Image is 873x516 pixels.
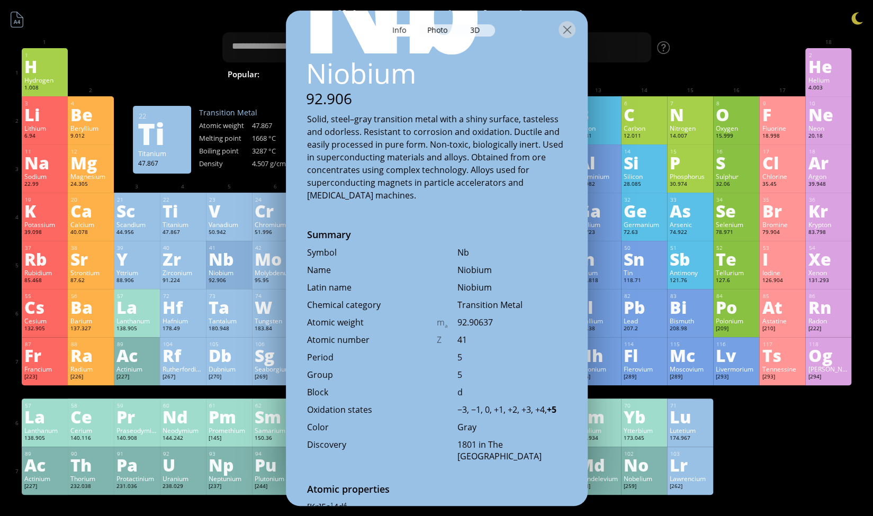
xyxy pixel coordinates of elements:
[578,132,618,141] div: 10.81
[808,172,849,180] div: Argon
[25,52,65,59] div: 1
[716,124,757,132] div: Oxygen
[307,113,566,202] div: Solid, steel–gray transition metal with a shiny surface, tasteless and odorless. Resistant to cor...
[163,293,203,300] div: 72
[762,341,803,348] div: 117
[163,245,203,251] div: 40
[716,277,757,285] div: 127.6
[307,351,437,363] div: Period
[70,132,111,141] div: 9.012
[762,325,803,333] div: [210]
[24,373,65,382] div: [223]
[716,268,757,277] div: Tellurium
[578,124,618,132] div: Boron
[578,100,618,107] div: 5
[670,347,710,364] div: Mc
[578,341,618,348] div: 113
[457,351,566,363] div: 5
[808,365,849,373] div: [PERSON_NAME]
[24,172,65,180] div: Sodium
[255,229,295,237] div: 51.996
[24,84,65,93] div: 1.008
[762,132,803,141] div: 18.998
[578,293,618,300] div: 81
[117,245,157,251] div: 39
[209,250,249,267] div: Nb
[457,299,566,311] div: Transition Metal
[209,293,249,300] div: 73
[252,121,305,130] div: 47.867
[670,202,710,219] div: As
[25,341,65,348] div: 87
[716,229,757,237] div: 78.971
[139,111,186,121] div: 22
[670,132,710,141] div: 14.007
[70,124,111,132] div: Beryllium
[457,282,566,293] div: Niobium
[716,154,757,171] div: S
[808,132,849,141] div: 20.18
[255,341,295,348] div: 106
[624,154,664,171] div: Si
[808,268,849,277] div: Xenon
[578,245,618,251] div: 49
[116,202,157,219] div: Sc
[163,316,203,325] div: Hafnium
[437,316,457,329] div: m
[670,100,710,107] div: 7
[255,245,295,251] div: 42
[199,146,252,156] div: Boiling point
[163,298,203,315] div: Hf
[808,316,849,325] div: Radon
[24,180,65,189] div: 22.99
[578,373,618,382] div: [286]
[762,347,803,364] div: Ts
[808,229,849,237] div: 83.798
[578,325,618,333] div: 204.38
[116,347,157,364] div: Ac
[670,229,710,237] div: 74.922
[808,196,849,203] div: 36
[255,293,295,300] div: 74
[163,365,203,373] div: Rutherfordium
[716,172,757,180] div: Sulphur
[70,365,111,373] div: Radium
[209,202,249,219] div: V
[624,172,664,180] div: Silicon
[437,334,457,346] div: Z
[670,245,710,251] div: 51
[808,298,849,315] div: Rn
[716,341,757,348] div: 116
[70,268,111,277] div: Strontium
[255,196,295,203] div: 24
[762,148,803,155] div: 17
[716,106,757,123] div: O
[70,298,111,315] div: Ba
[25,148,65,155] div: 11
[624,298,664,315] div: Pb
[457,334,566,346] div: 41
[252,146,305,156] div: 3287 °C
[808,277,849,285] div: 131.293
[762,100,803,107] div: 9
[209,277,249,285] div: 92.906
[670,106,710,123] div: N
[808,58,849,75] div: He
[808,180,849,189] div: 39.948
[138,159,186,167] div: 47.867
[808,124,849,132] div: Neon
[808,347,849,364] div: Og
[209,316,249,325] div: Tantalum
[578,298,618,315] div: Tl
[624,245,664,251] div: 50
[255,347,295,364] div: Sg
[808,148,849,155] div: 18
[457,369,566,381] div: 5
[716,316,757,325] div: Polonium
[209,220,249,229] div: Vanadium
[624,250,664,267] div: Sn
[624,365,664,373] div: Flerovium
[716,325,757,333] div: [209]
[255,250,295,267] div: Mo
[24,325,65,333] div: 132.905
